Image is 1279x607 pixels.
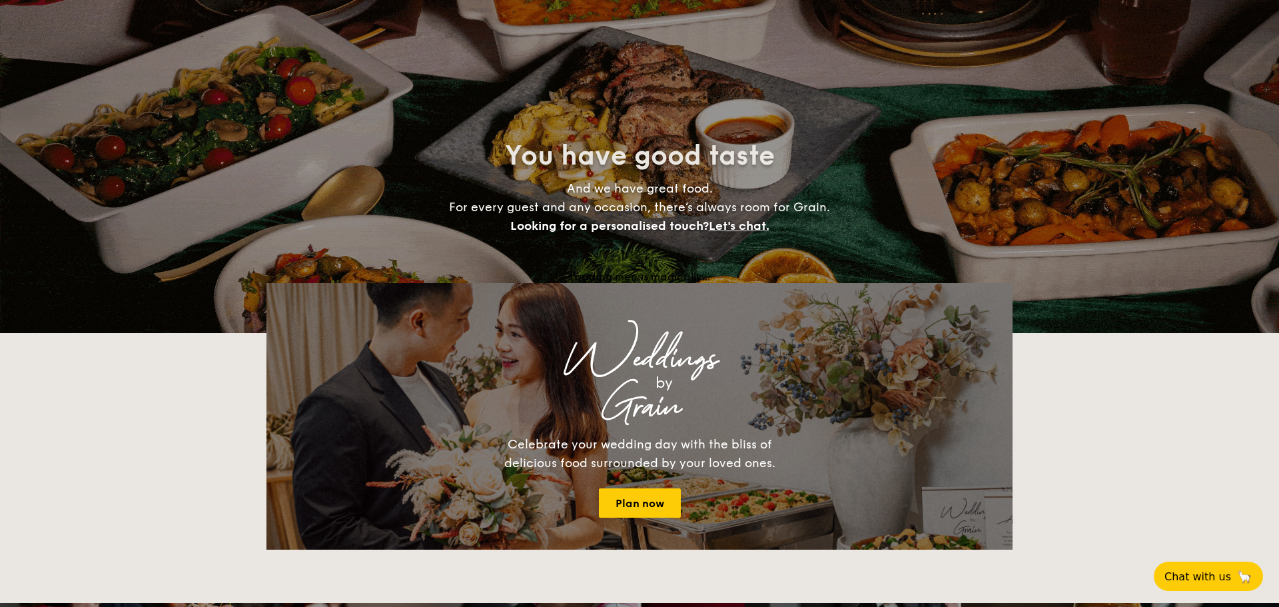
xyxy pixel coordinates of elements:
[490,435,789,472] div: Celebrate your wedding day with the bliss of delicious food surrounded by your loved ones.
[1164,570,1231,583] span: Chat with us
[433,371,895,395] div: by
[1236,569,1252,584] span: 🦙
[384,395,895,419] div: Grain
[384,347,895,371] div: Weddings
[1154,562,1263,591] button: Chat with us🦙
[599,488,681,518] a: Plan now
[266,271,1013,283] div: Loading menus magically...
[709,219,769,233] span: Let's chat.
